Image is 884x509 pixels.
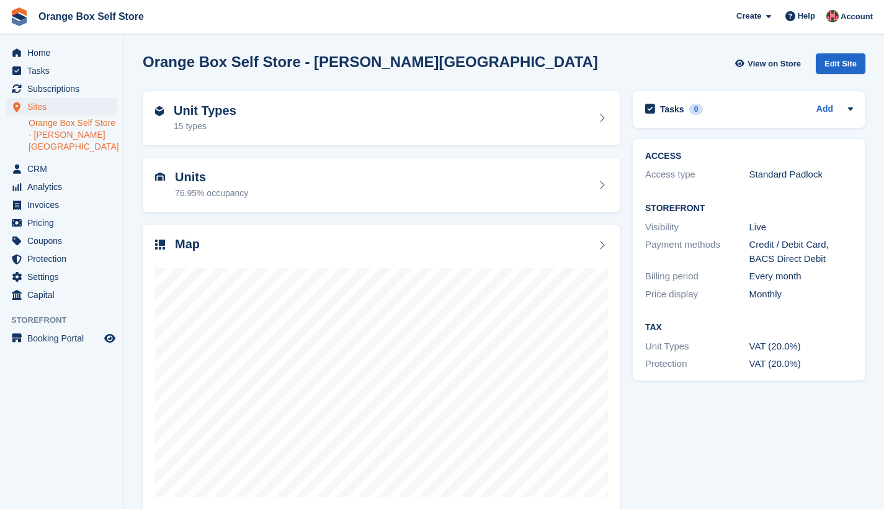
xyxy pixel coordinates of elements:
[143,158,620,212] a: Units 76.95% occupancy
[102,331,117,346] a: Preview store
[174,120,236,133] div: 15 types
[645,287,749,302] div: Price display
[733,53,806,74] a: View on Store
[6,330,117,347] a: menu
[10,7,29,26] img: stora-icon-8386f47178a22dfd0bd8f6a31ec36ba5ce8667c1dd55bd0f319d3a0aa187defe.svg
[6,250,117,268] a: menu
[6,196,117,214] a: menu
[645,238,749,266] div: Payment methods
[749,238,854,266] div: Credit / Debit Card, BACS Direct Debit
[27,196,102,214] span: Invoices
[27,160,102,178] span: CRM
[749,287,854,302] div: Monthly
[27,232,102,250] span: Coupons
[645,204,853,214] h2: Storefront
[33,6,149,27] a: Orange Box Self Store
[736,10,761,22] span: Create
[27,330,102,347] span: Booking Portal
[27,98,102,115] span: Sites
[645,323,853,333] h2: Tax
[6,44,117,61] a: menu
[6,214,117,232] a: menu
[749,220,854,235] div: Live
[27,178,102,196] span: Analytics
[798,10,815,22] span: Help
[749,357,854,371] div: VAT (20.0%)
[174,104,236,118] h2: Unit Types
[645,340,749,354] div: Unit Types
[645,168,749,182] div: Access type
[816,53,865,74] div: Edit Site
[6,62,117,79] a: menu
[6,286,117,304] a: menu
[6,98,117,115] a: menu
[689,104,703,115] div: 0
[749,269,854,284] div: Every month
[749,340,854,354] div: VAT (20.0%)
[6,232,117,250] a: menu
[27,268,102,286] span: Settings
[841,11,873,23] span: Account
[6,268,117,286] a: menu
[645,269,749,284] div: Billing period
[27,44,102,61] span: Home
[27,62,102,79] span: Tasks
[660,104,684,115] h2: Tasks
[175,170,248,184] h2: Units
[143,53,598,70] h2: Orange Box Self Store - [PERSON_NAME][GEOGRAPHIC_DATA]
[6,80,117,97] a: menu
[645,357,749,371] div: Protection
[27,214,102,232] span: Pricing
[155,106,164,116] img: unit-type-icn-2b2737a686de81e16bb02015468b77c625bbabd49415b5ef34ead5e3b44a266d.svg
[27,286,102,304] span: Capital
[645,151,853,161] h2: ACCESS
[816,53,865,79] a: Edit Site
[29,117,117,153] a: Orange Box Self Store - [PERSON_NAME][GEOGRAPHIC_DATA]
[175,187,248,200] div: 76.95% occupancy
[11,314,123,327] span: Storefront
[748,58,801,70] span: View on Store
[816,102,833,117] a: Add
[6,178,117,196] a: menu
[175,237,200,251] h2: Map
[143,91,620,146] a: Unit Types 15 types
[27,250,102,268] span: Protection
[6,160,117,178] a: menu
[645,220,749,235] div: Visibility
[27,80,102,97] span: Subscriptions
[155,240,165,250] img: map-icn-33ee37083ee616e46c38cad1a60f524a97daa1e2b2c8c0bc3eb3415660979fc1.svg
[749,168,854,182] div: Standard Padlock
[155,173,165,181] img: unit-icn-7be61d7bf1b0ce9d3e12c5938cc71ed9869f7b940bace4675aadf7bd6d80202e.svg
[826,10,839,22] img: David Clark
